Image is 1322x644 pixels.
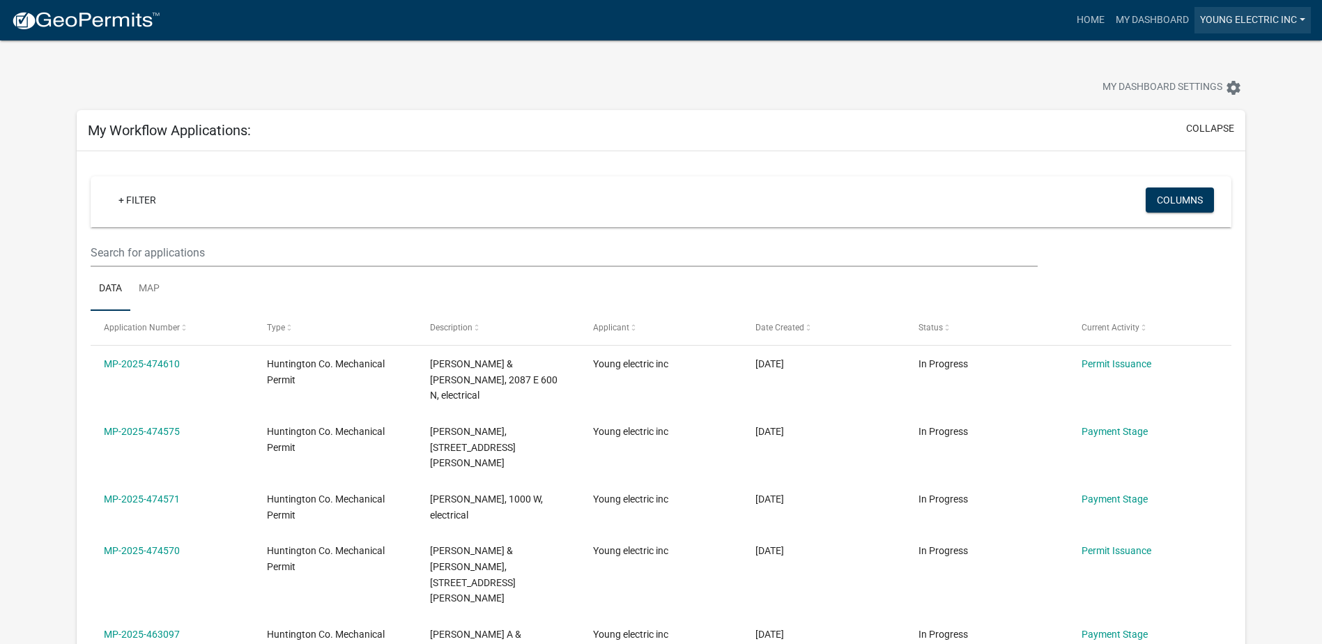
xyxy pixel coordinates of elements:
[1082,493,1148,505] a: Payment Stage
[1194,7,1311,33] a: Young electric inc
[430,545,516,604] span: Kaylor, Blaine & Teresa, 1500 E Taylor St, electrical
[1082,629,1148,640] a: Payment Stage
[91,238,1038,267] input: Search for applications
[91,267,130,312] a: Data
[104,426,180,437] a: MP-2025-474575
[1225,79,1242,96] i: settings
[919,323,943,332] span: Status
[1082,323,1139,332] span: Current Activity
[104,358,180,369] a: MP-2025-474610
[107,187,167,213] a: + Filter
[430,493,543,521] span: Joshua W Shearer, 1000 W, electrical
[267,323,285,332] span: Type
[1082,426,1148,437] a: Payment Stage
[579,311,742,344] datatable-header-cell: Applicant
[755,629,784,640] span: 08/13/2025
[88,122,251,139] h5: My Workflow Applications:
[1082,358,1151,369] a: Permit Issuance
[430,323,472,332] span: Description
[1091,74,1253,101] button: My Dashboard Settingssettings
[267,493,385,521] span: Huntington Co. Mechanical Permit
[104,493,180,505] a: MP-2025-474571
[267,358,385,385] span: Huntington Co. Mechanical Permit
[104,545,180,556] a: MP-2025-474570
[417,311,580,344] datatable-header-cell: Description
[593,358,668,369] span: Young electric inc
[1082,545,1151,556] a: Permit Issuance
[1102,79,1222,96] span: My Dashboard Settings
[104,323,180,332] span: Application Number
[1186,121,1234,136] button: collapse
[254,311,417,344] datatable-header-cell: Type
[593,426,668,437] span: Young electric inc
[267,545,385,572] span: Huntington Co. Mechanical Permit
[755,426,784,437] span: 09/06/2025
[1146,187,1214,213] button: Columns
[919,358,968,369] span: In Progress
[905,311,1068,344] datatable-header-cell: Status
[130,267,168,312] a: Map
[593,545,668,556] span: Young electric inc
[1071,7,1110,33] a: Home
[104,629,180,640] a: MP-2025-463097
[430,358,558,401] span: ROBROCK, BRAD & SHANNA K AVERILL, 2087 E 600 N, electrical
[593,493,668,505] span: Young electric inc
[267,426,385,453] span: Huntington Co. Mechanical Permit
[1068,311,1231,344] datatable-header-cell: Current Activity
[593,323,629,332] span: Applicant
[919,629,968,640] span: In Progress
[755,493,784,505] span: 09/06/2025
[919,545,968,556] span: In Progress
[755,323,804,332] span: Date Created
[755,545,784,556] span: 09/06/2025
[91,311,254,344] datatable-header-cell: Application Number
[919,493,968,505] span: In Progress
[755,358,784,369] span: 09/06/2025
[593,629,668,640] span: Young electric inc
[742,311,905,344] datatable-header-cell: Date Created
[919,426,968,437] span: In Progress
[430,426,516,469] span: Ryan Johnson, 7604 N Old Fort Wayne Rd., electrical
[1110,7,1194,33] a: My Dashboard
